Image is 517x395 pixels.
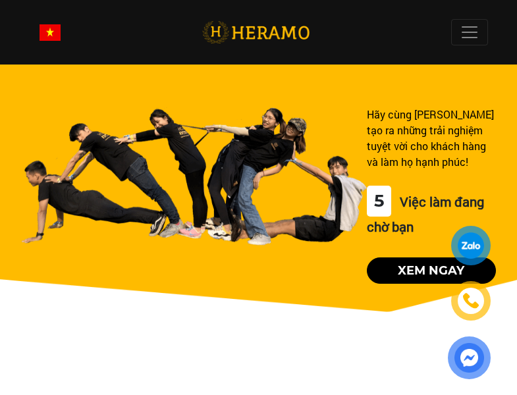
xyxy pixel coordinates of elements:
img: vn-flag.png [40,24,61,41]
div: 5 [367,186,391,217]
img: banner [21,107,367,246]
span: Việc làm đang chờ bạn [367,193,484,235]
div: Hãy cùng [PERSON_NAME] tạo ra những trải nghiệm tuyệt vời cho khách hàng và làm họ hạnh phúc! [367,107,496,170]
img: phone-icon [464,294,479,308]
a: phone-icon [453,283,489,319]
button: Xem ngay [367,257,496,284]
img: logo [202,19,310,46]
